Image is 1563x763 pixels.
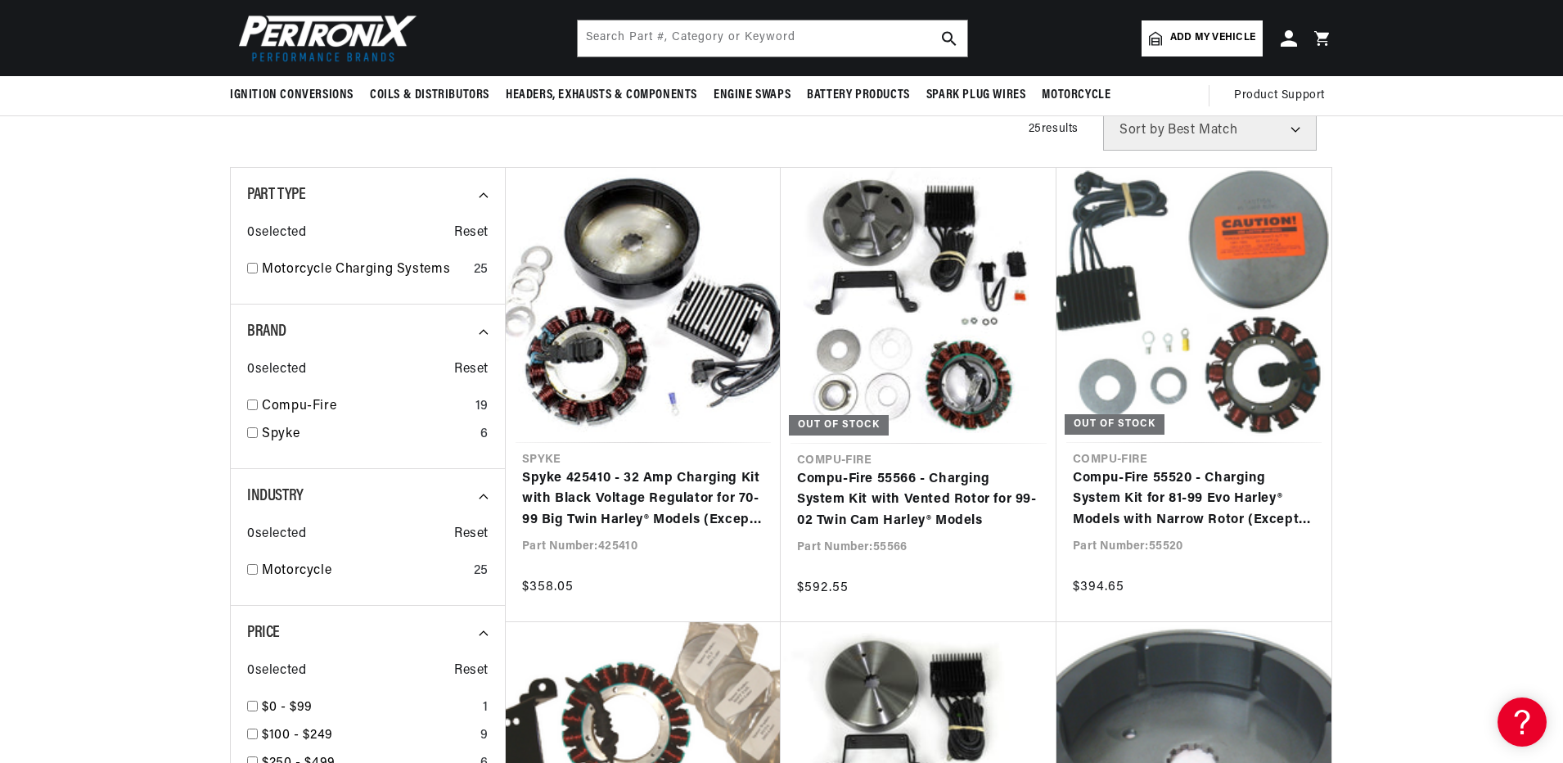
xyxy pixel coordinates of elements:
[474,561,489,582] div: 25
[918,76,1034,115] summary: Spark Plug Wires
[247,524,306,545] span: 0 selected
[483,698,489,719] div: 1
[799,76,918,115] summary: Battery Products
[230,76,362,115] summary: Ignition Conversions
[578,20,967,56] input: Search Part #, Category or Keyword
[454,359,489,381] span: Reset
[1142,20,1263,56] a: Add my vehicle
[522,468,764,531] a: Spyke 425410 - 32 Amp Charging Kit with Black Voltage Regulator for 70-99 Big Twin Harley® Models...
[1042,87,1110,104] span: Motorcycle
[1029,123,1079,135] span: 25 results
[480,725,489,747] div: 9
[797,469,1040,532] a: Compu-Fire 55566 - Charging System Kit with Vented Rotor for 99-02 Twin Cam Harley® Models
[230,87,354,104] span: Ignition Conversions
[370,87,489,104] span: Coils & Distributors
[262,424,474,445] a: Spyke
[247,187,305,203] span: Part Type
[454,223,489,244] span: Reset
[247,223,306,244] span: 0 selected
[262,729,333,742] span: $100 - $249
[262,701,313,714] span: $0 - $99
[247,323,286,340] span: Brand
[498,76,705,115] summary: Headers, Exhausts & Components
[714,87,791,104] span: Engine Swaps
[1234,87,1325,105] span: Product Support
[931,20,967,56] button: search button
[705,76,799,115] summary: Engine Swaps
[262,561,467,582] a: Motorcycle
[1119,124,1164,137] span: Sort by
[480,424,489,445] div: 6
[247,359,306,381] span: 0 selected
[247,488,304,504] span: Industry
[230,10,418,66] img: Pertronix
[1103,110,1317,151] select: Sort by
[262,260,467,281] a: Motorcycle Charging Systems
[807,87,910,104] span: Battery Products
[262,396,469,418] a: Compu-Fire
[1170,30,1255,46] span: Add my vehicle
[362,76,498,115] summary: Coils & Distributors
[474,260,489,281] div: 25
[247,625,280,641] span: Price
[247,661,306,682] span: 0 selected
[454,524,489,545] span: Reset
[1034,76,1119,115] summary: Motorcycle
[926,87,1026,104] span: Spark Plug Wires
[506,87,697,104] span: Headers, Exhausts & Components
[475,396,489,418] div: 19
[1234,76,1333,115] summary: Product Support
[454,661,489,682] span: Reset
[1073,468,1315,531] a: Compu-Fire 55520 - Charging System Kit for 81-99 Evo Harley® Models with Narrow Rotor (Except Fue...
